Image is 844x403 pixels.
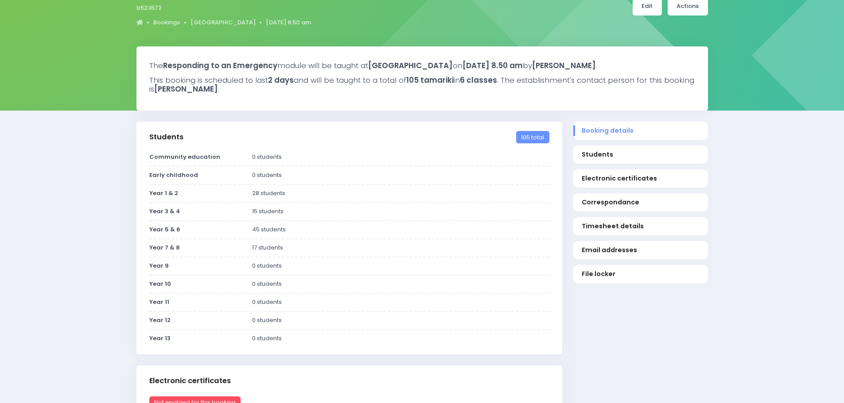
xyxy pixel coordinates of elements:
[573,265,708,283] a: File locker
[149,280,171,288] strong: Year 10
[149,189,178,197] strong: Year 1 & 2
[149,334,171,342] strong: Year 13
[149,171,198,179] strong: Early childhood
[246,280,555,288] div: 0 students
[246,334,555,343] div: 0 students
[246,189,555,198] div: 28 students
[573,217,708,235] a: Timesheet details
[149,243,180,252] strong: Year 7 & 8
[573,241,708,259] a: Email addresses
[532,60,596,71] strong: [PERSON_NAME]
[516,131,549,143] span: 105 total
[268,75,294,85] strong: 2 days
[573,169,708,188] a: Electronic certificates
[582,126,699,135] span: Booking details
[573,193,708,211] a: Correspondance
[163,60,277,71] strong: Responding to an Emergency
[573,122,708,140] a: Booking details
[149,76,695,94] h3: This booking is scheduled to last and will be taught to a total of in . The establishment's conta...
[406,75,454,85] strong: 105 tamariki
[149,133,183,142] h3: Students
[246,207,555,216] div: 15 students
[246,171,555,180] div: 0 students
[582,222,699,231] span: Timesheet details
[463,60,523,71] strong: [DATE] 8.50 am
[149,316,171,324] strong: Year 12
[246,316,555,325] div: 0 students
[149,153,220,161] strong: Community education
[149,261,169,270] strong: Year 9
[266,18,311,27] a: [DATE] 8.50 am
[582,174,699,183] span: Electronic certificates
[246,153,555,161] div: 0 students
[154,84,218,94] strong: [PERSON_NAME]
[149,61,695,70] h3: The module will be taught at on by .
[368,60,453,71] strong: [GEOGRAPHIC_DATA]
[582,246,699,255] span: Email addresses
[153,18,180,27] a: Bookings
[149,376,231,385] h3: Electronic certificates
[191,18,256,27] a: [GEOGRAPHIC_DATA]
[460,75,497,85] strong: 6 classes
[149,207,180,215] strong: Year 3 & 4
[582,150,699,159] span: Students
[246,243,555,252] div: 17 students
[573,146,708,164] a: Students
[246,298,555,307] div: 0 students
[582,198,699,207] span: Correspondance
[149,298,169,306] strong: Year 11
[246,225,555,234] div: 45 students
[582,269,699,279] span: File locker
[246,261,555,270] div: 0 students
[136,4,162,12] span: b523572
[149,225,180,234] strong: Year 5 & 6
